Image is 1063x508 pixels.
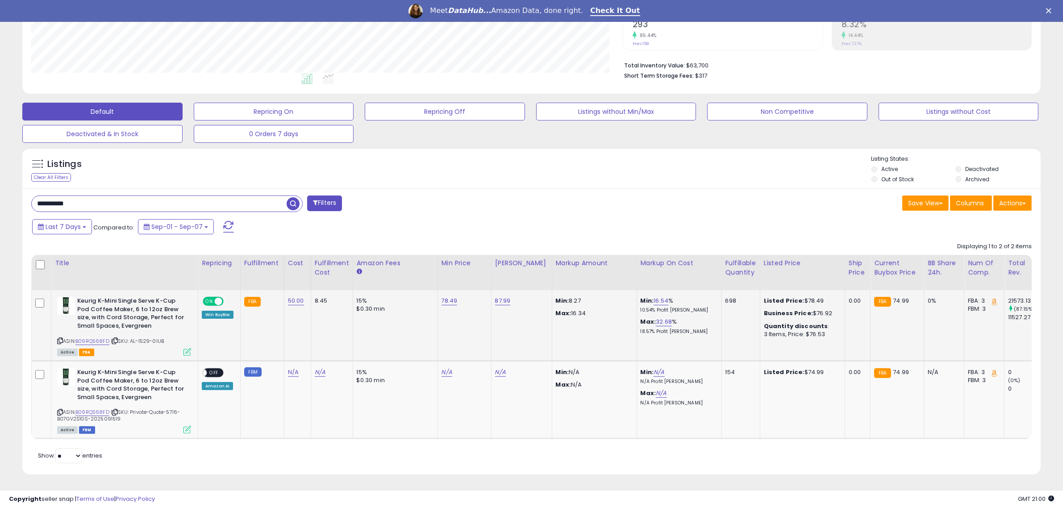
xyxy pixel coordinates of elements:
[764,309,813,317] b: Business Price:
[1008,385,1044,393] div: 0
[409,4,423,18] img: Profile image for Georgie
[1018,495,1054,503] span: 2025-09-17 21:00 GMT
[764,322,838,330] div: :
[707,103,867,121] button: Non Competitive
[928,368,957,376] div: N/A
[957,242,1032,251] div: Displaying 1 to 2 of 2 items
[1008,377,1021,384] small: (0%)
[641,258,718,268] div: Markup on Cost
[288,368,299,377] a: N/A
[315,368,325,377] a: N/A
[79,349,94,356] span: FBA
[764,368,805,376] b: Listed Price:
[79,426,95,434] span: FBM
[641,389,656,397] b: Max:
[430,6,583,15] div: Meet Amazon Data, done right.
[641,379,715,385] p: N/A Profit [PERSON_NAME]
[194,103,354,121] button: Repricing On
[874,258,920,277] div: Current Buybox Price
[966,165,999,173] label: Deactivated
[22,125,183,143] button: Deactivated & In Stock
[315,297,346,305] div: 8.45
[57,426,78,434] span: All listings currently available for purchase on Amazon
[442,296,458,305] a: 78.49
[288,296,304,305] a: 50.00
[244,367,262,377] small: FBM
[641,400,715,406] p: N/A Profit [PERSON_NAME]
[1046,8,1055,13] div: Close
[111,337,164,345] span: | SKU: AL-1529-0IUB
[75,408,109,416] a: B09RQ568FD
[641,297,715,313] div: %
[1008,297,1044,305] div: 21573.13
[495,368,506,377] a: N/A
[76,495,114,503] a: Terms of Use
[871,155,1041,163] p: Listing States:
[55,258,194,268] div: Title
[968,297,997,305] div: FBA: 3
[244,258,280,268] div: Fulfillment
[1008,368,1044,376] div: 0
[116,495,155,503] a: Privacy Policy
[956,199,984,208] span: Columns
[637,255,721,290] th: The percentage added to the cost of goods (COGS) that forms the calculator for Min & Max prices.
[204,298,215,305] span: ON
[288,258,307,268] div: Cost
[357,268,362,276] small: Amazon Fees.
[32,219,92,234] button: Last 7 Days
[202,382,233,390] div: Amazon AI
[57,368,75,386] img: 314HPaQ065L._SL40_.jpg
[556,296,569,305] strong: Min:
[222,298,237,305] span: OFF
[881,165,898,173] label: Active
[842,19,1031,31] h2: 8.32%
[846,32,863,39] small: 14.44%
[536,103,696,121] button: Listings without Min/Max
[902,196,949,211] button: Save View
[307,196,342,211] button: Filters
[1008,313,1044,321] div: 11527.27
[881,175,914,183] label: Out of Stock
[47,158,82,171] h5: Listings
[194,125,354,143] button: 0 Orders 7 days
[656,389,667,398] a: N/A
[764,297,838,305] div: $78.49
[968,258,1000,277] div: Num of Comp.
[77,368,186,404] b: Keurig K-Mini Single Serve K-Cup Pod Coffee Maker, 6 to 12oz Brew size, with Cord Storage, Perfec...
[950,196,992,211] button: Columns
[764,296,805,305] b: Listed Price:
[22,103,183,121] button: Default
[849,368,863,376] div: 0.00
[764,258,841,268] div: Listed Price
[495,258,548,268] div: [PERSON_NAME]
[641,329,715,335] p: 18.57% Profit [PERSON_NAME]
[764,330,838,338] div: 3 Items, Price: $76.53
[77,297,186,332] b: Keurig K-Mini Single Serve K-Cup Pod Coffee Maker, 6 to 12oz Brew size, with Cord Storage, Perfec...
[849,297,863,305] div: 0.00
[244,297,261,307] small: FBA
[315,258,349,277] div: Fulfillment Cost
[879,103,1039,121] button: Listings without Cost
[928,258,960,277] div: BB Share 24h.
[57,368,191,433] div: ASIN:
[207,369,221,377] span: OFF
[57,408,180,422] span: | SKU: Private-Quote-5716-B07GV2S1GS-2025091519
[641,296,654,305] b: Min:
[764,322,828,330] b: Quantity discounts
[442,368,452,377] a: N/A
[365,103,525,121] button: Repricing Off
[556,368,630,376] p: N/A
[654,296,668,305] a: 16.54
[764,368,838,376] div: $74.99
[695,71,707,80] span: $317
[624,72,694,79] b: Short Term Storage Fees:
[151,222,203,231] span: Sep-01 - Sep-07
[442,258,488,268] div: Min Price
[57,297,191,355] div: ASIN:
[556,381,630,389] p: N/A
[138,219,214,234] button: Sep-01 - Sep-07
[968,368,997,376] div: FBA: 3
[31,173,71,182] div: Clear All Filters
[633,41,649,46] small: Prev: 158
[874,368,891,378] small: FBA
